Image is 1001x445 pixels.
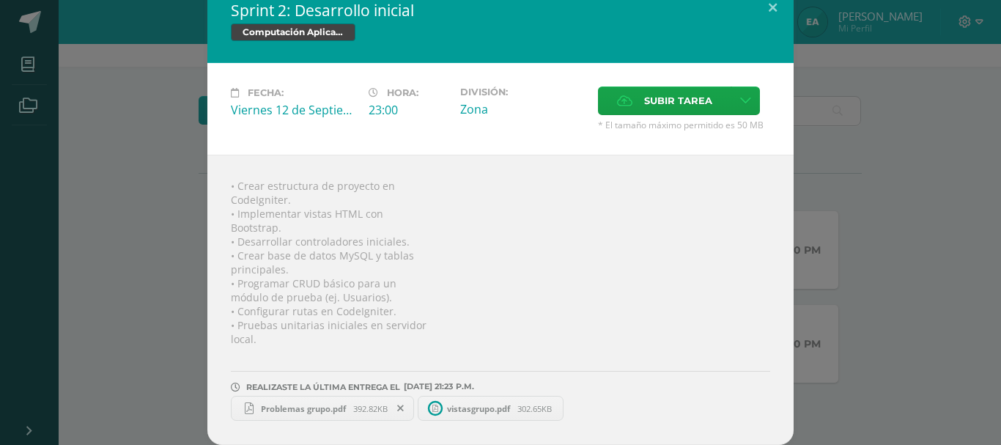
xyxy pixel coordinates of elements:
a: vistasgrupo.pdf 302.65KB [418,396,564,421]
span: * El tamaño máximo permitido es 50 MB [598,119,770,131]
span: Problemas grupo.pdf [254,403,353,414]
span: 302.65KB [517,403,552,414]
span: Subir tarea [644,87,712,114]
div: Zona [460,101,586,117]
label: División: [460,87,586,98]
span: [DATE] 21:23 P.M. [400,386,474,387]
span: REALIZASTE LA ÚLTIMA ENTREGA EL [246,382,400,392]
div: Viernes 12 de Septiembre [231,102,357,118]
span: vistasgrupo.pdf [440,403,517,414]
span: Computación Aplicada [231,23,355,41]
div: • Crear estructura de proyecto en CodeIgniter. • Implementar vistas HTML con Bootstrap. • Desarro... [207,155,794,445]
span: Remover entrega [388,400,413,416]
a: Problemas grupo.pdf 392.82KB [231,396,414,421]
span: Hora: [387,87,418,98]
span: Fecha: [248,87,284,98]
span: 392.82KB [353,403,388,414]
div: 23:00 [369,102,448,118]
